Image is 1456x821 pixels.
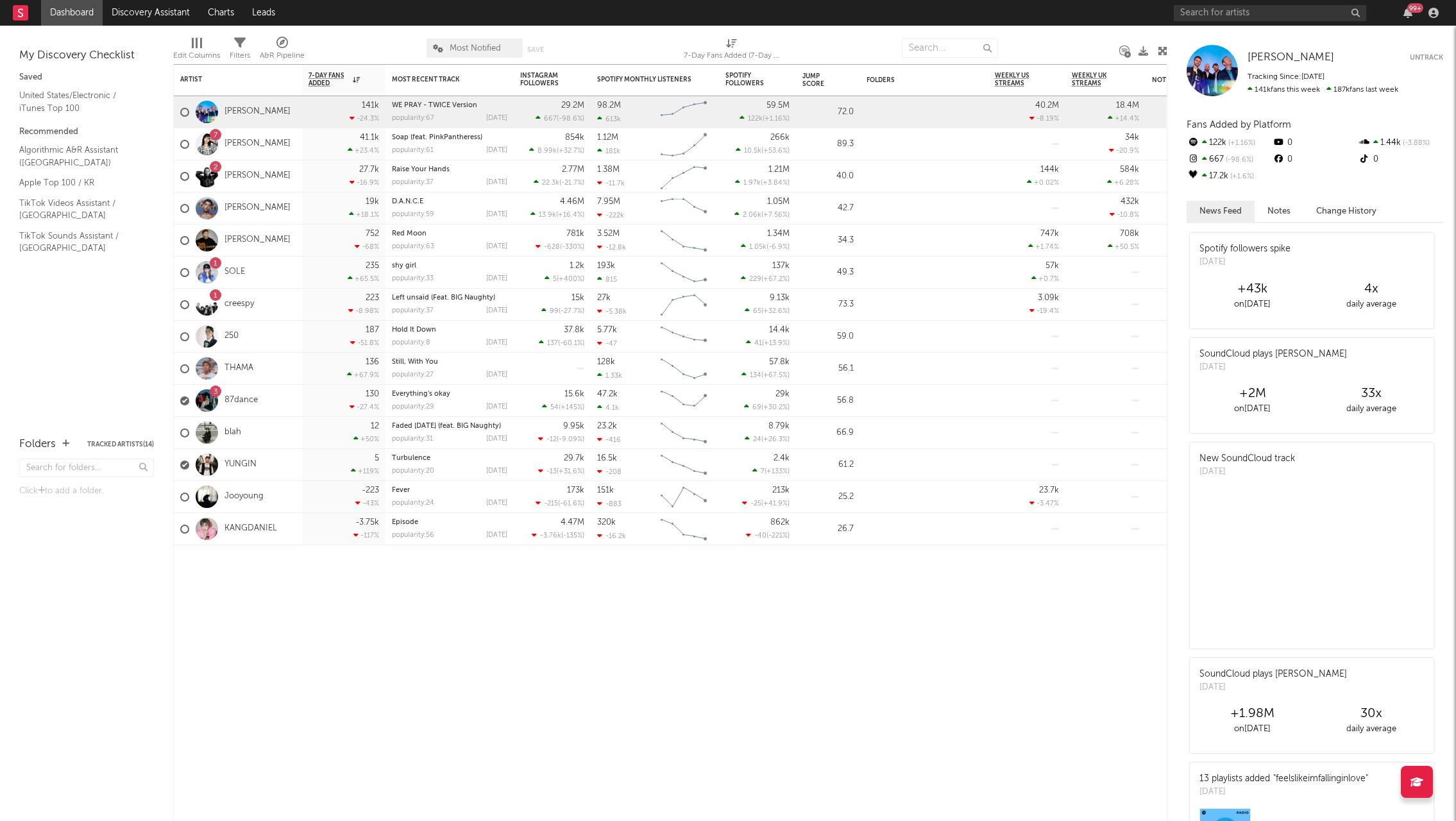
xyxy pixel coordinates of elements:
[283,73,296,86] button: Filter by Artist
[486,371,507,378] div: [DATE]
[536,242,584,251] div: ( )
[366,198,379,206] div: 19k
[765,115,788,123] span: +1.16 %
[260,48,305,63] div: A&R Pipeline
[224,427,241,438] a: blah
[392,294,495,301] a: Left unsaid (Feat. BIG Naughty)
[1116,101,1139,110] div: 18.4M
[597,390,618,398] div: 47.2k
[741,242,790,251] div: ( )
[392,230,507,237] div: Red Moon
[1187,168,1272,185] div: 17.2k
[1107,178,1139,187] div: +6.28 %
[392,391,507,398] div: Everything's okay
[347,371,379,379] div: +67.9 %
[1029,114,1059,123] div: -8.19 %
[1035,101,1059,110] div: 40.2M
[597,230,620,238] div: 3.52M
[597,115,621,123] div: 613k
[392,359,438,366] a: Still, With You
[802,329,854,344] div: 59.0
[725,72,770,87] div: Spotify Followers
[366,294,379,302] div: 223
[1193,402,1312,417] div: on [DATE]
[655,289,713,321] svg: Chart title
[392,230,427,237] a: Red Moon
[366,326,379,334] div: 187
[224,171,291,182] a: [PERSON_NAME]
[348,275,379,283] div: +65.5 %
[1410,51,1443,64] button: Untrack
[536,114,584,123] div: ( )
[655,417,713,449] svg: Chart title
[1199,256,1291,269] div: [DATE]
[745,307,790,315] div: ( )
[749,244,766,251] span: 1.05k
[746,339,790,347] div: ( )
[486,115,507,122] div: [DATE]
[392,115,434,122] div: popularity: 67
[371,422,379,430] div: 12
[392,198,507,205] div: D.A.N.C.E
[763,180,788,187] span: +3.84 %
[392,211,434,218] div: popularity: 59
[655,96,713,128] svg: Chart title
[1110,210,1139,219] div: -10.8 %
[770,294,790,302] div: 9.13k
[392,166,507,173] div: Raise Your Hands
[741,371,790,379] div: ( )
[558,212,582,219] span: +16.4 %
[763,372,788,379] span: +67.5 %
[19,70,154,85] div: Saved
[571,73,584,86] button: Filter by Instagram Followers
[260,32,305,69] div: A&R Pipeline
[802,169,854,184] div: 40.0
[753,308,761,315] span: 65
[486,243,507,250] div: [DATE]
[969,74,982,87] button: Filter by Folders
[597,307,627,316] div: -5.38k
[597,371,622,380] div: 1.33k
[597,101,621,110] div: 98.2M
[802,393,854,409] div: 56.8
[562,165,584,174] div: 2.77M
[1040,230,1059,238] div: 747k
[224,395,258,406] a: 87dance
[544,115,557,123] span: 667
[1187,201,1255,222] button: News Feed
[763,276,788,283] span: +67.2 %
[744,403,790,411] div: ( )
[539,212,556,219] span: 13.9k
[1228,173,1254,180] span: +1.6 %
[392,275,434,282] div: popularity: 33
[1126,73,1139,86] button: Filter by Weekly UK Streams
[802,265,854,280] div: 49.3
[1109,146,1139,155] div: -20.9 %
[802,72,834,88] div: Jump Score
[802,297,854,312] div: 73.3
[769,326,790,334] div: 14.4k
[224,267,245,278] a: SOLE
[224,523,277,534] a: KANGDANIEL
[1028,242,1059,251] div: +1.74 %
[597,339,617,348] div: -47
[597,403,619,412] div: 4.1k
[392,294,507,301] div: Left unsaid (Feat. BIG Naughty)
[450,44,501,53] span: Most Notified
[564,390,584,398] div: 15.6k
[224,139,291,149] a: [PERSON_NAME]
[1224,157,1253,164] span: -98.6 %
[392,423,501,430] a: Faded [DATE] (feat. BIG Naughty)
[392,307,434,314] div: popularity: 37
[1193,297,1312,312] div: on [DATE]
[802,137,854,152] div: 89.3
[655,385,713,417] svg: Chart title
[684,48,780,63] div: 7-Day Fans Added (7-Day Fans Added)
[741,275,790,283] div: ( )
[392,166,450,173] a: Raise Your Hands
[743,180,761,187] span: 1.97k
[1272,135,1357,151] div: 0
[392,391,450,398] a: Everything's okay
[1272,151,1357,168] div: 0
[366,262,379,270] div: 235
